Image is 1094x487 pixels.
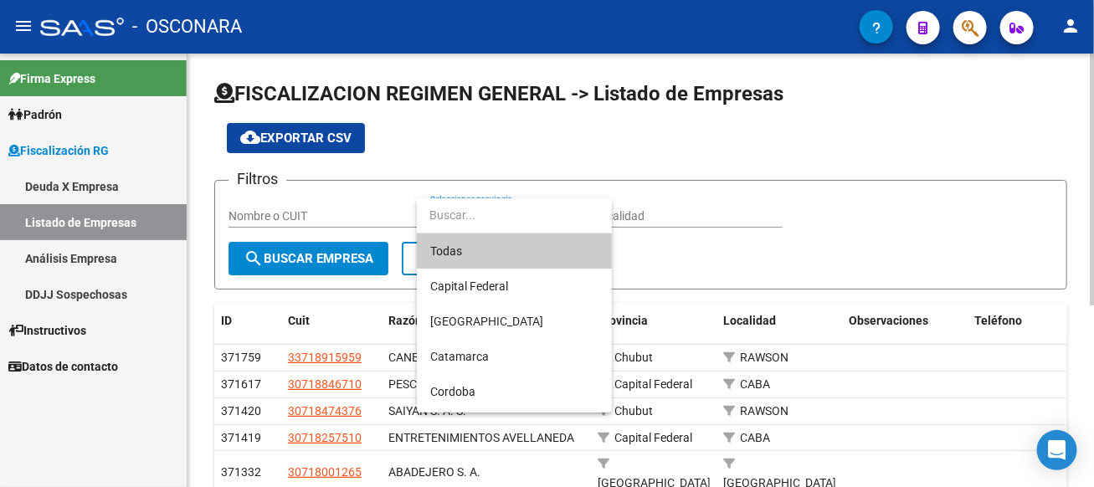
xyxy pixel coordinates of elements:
[430,385,475,398] span: Cordoba
[430,279,508,293] span: Capital Federal
[430,315,543,328] span: [GEOGRAPHIC_DATA]
[430,350,489,363] span: Catamarca
[430,233,598,269] span: Todas
[417,197,612,233] input: dropdown search
[1037,430,1077,470] div: Open Intercom Messenger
